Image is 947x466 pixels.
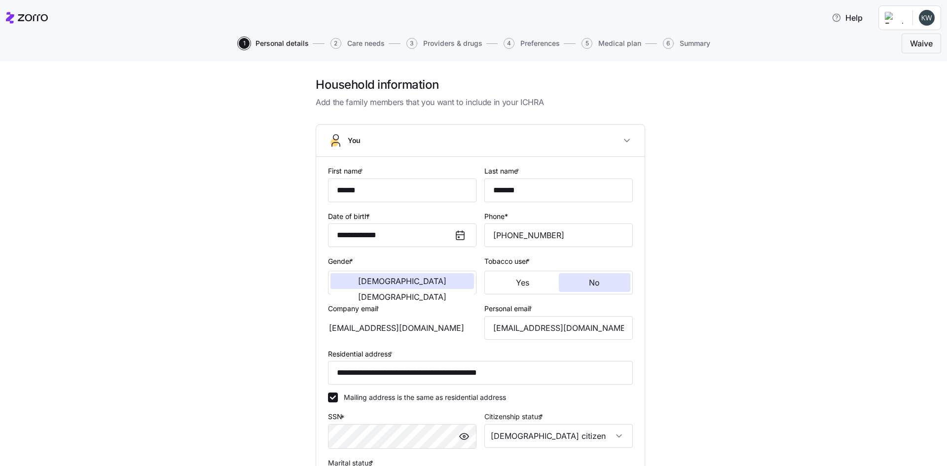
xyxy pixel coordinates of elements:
[316,96,645,108] span: Add the family members that you want to include in your ICHRA
[484,166,521,177] label: Last name
[406,38,417,49] span: 3
[680,40,710,47] span: Summary
[516,279,529,287] span: Yes
[328,349,395,359] label: Residential address
[484,316,633,340] input: Email
[328,211,372,222] label: Date of birth
[598,40,641,47] span: Medical plan
[358,293,446,301] span: [DEMOGRAPHIC_DATA]
[347,40,385,47] span: Care needs
[582,38,592,49] span: 5
[316,77,645,92] h1: Household information
[520,40,560,47] span: Preferences
[484,256,532,267] label: Tobacco user
[589,279,600,287] span: No
[338,393,506,402] label: Mailing address is the same as residential address
[255,40,309,47] span: Personal details
[824,8,871,28] button: Help
[237,38,309,49] a: 1Personal details
[832,12,863,24] span: Help
[328,303,381,314] label: Company email
[316,125,645,157] button: You
[239,38,250,49] span: 1
[504,38,514,49] span: 4
[423,40,482,47] span: Providers & drugs
[582,38,641,49] button: 5Medical plan
[406,38,482,49] button: 3Providers & drugs
[328,256,355,267] label: Gender
[902,34,941,53] button: Waive
[484,223,633,247] input: Phone
[330,38,341,49] span: 2
[910,37,933,49] span: Waive
[663,38,674,49] span: 6
[328,166,365,177] label: First name
[919,10,935,26] img: 519fa650b681f2e6fb2c6568a702baf4
[358,277,446,285] span: [DEMOGRAPHIC_DATA]
[484,303,534,314] label: Personal email
[484,411,545,422] label: Citizenship status
[484,424,633,448] input: Select citizenship status
[348,136,361,145] span: You
[885,12,905,24] img: Employer logo
[239,38,309,49] button: 1Personal details
[484,211,508,222] label: Phone*
[504,38,560,49] button: 4Preferences
[663,38,710,49] button: 6Summary
[330,38,385,49] button: 2Care needs
[328,411,347,422] label: SSN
